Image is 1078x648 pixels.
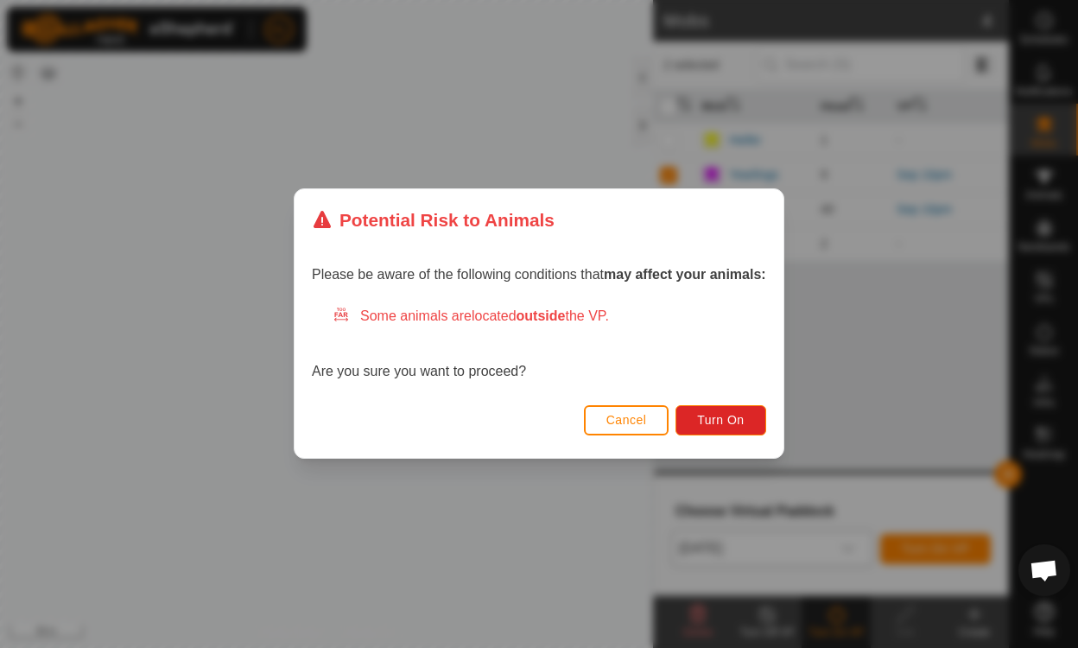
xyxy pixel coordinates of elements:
div: Potential Risk to Animals [312,206,555,233]
span: Cancel [606,414,647,428]
div: Are you sure you want to proceed? [312,307,766,383]
strong: outside [517,309,566,324]
div: Some animals are [333,307,766,327]
div: Open chat [1018,544,1070,596]
span: located the VP. [472,309,609,324]
strong: may affect your animals: [604,268,766,283]
button: Cancel [584,405,669,435]
span: Please be aware of the following conditions that [312,268,766,283]
button: Turn On [676,405,766,435]
span: Turn On [698,414,745,428]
